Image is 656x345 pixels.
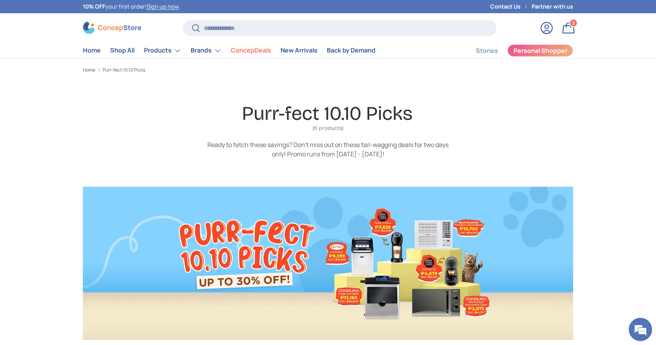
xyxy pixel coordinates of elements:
p: your first order! . [83,2,180,11]
span: Ready to fetch these savings? Don't miss out on these tail-wagging deals for two days only! Promo... [207,140,449,158]
a: ConcepDeals [231,43,271,58]
a: Back by Demand [327,43,375,58]
span: 2 [572,20,575,26]
nav: Breadcrumbs [83,67,573,74]
a: Partner with us [531,2,573,11]
a: Home [83,68,95,72]
a: Brands [191,43,221,58]
summary: Products [139,43,186,58]
a: Products [144,43,181,58]
a: Sign up now [147,3,179,10]
a: Personal Shopper [507,44,573,57]
img: ConcepStore [83,22,141,34]
a: Home [83,43,101,58]
summary: Brands [186,43,226,58]
nav: Secondary [457,43,573,58]
a: New Arrivals [281,43,317,58]
a: Purr-fect 10.10 Picks [103,68,145,72]
a: Shop All [110,43,135,58]
h1: Purr-fect 10.10 Picks [242,102,412,125]
a: Contact Us [490,2,531,11]
span: Personal Shopper [514,47,567,54]
a: Stories [476,43,498,58]
span: (11 products) [242,126,414,131]
strong: 10% OFF [83,3,105,10]
nav: Primary [83,43,375,58]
